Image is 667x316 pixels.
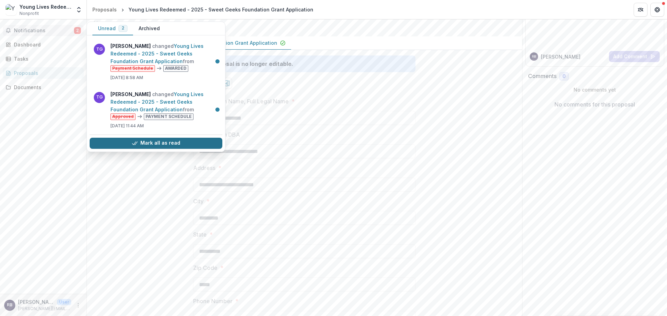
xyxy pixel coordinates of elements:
[528,86,662,93] p: No comments yet
[6,4,17,15] img: Young Lives Redeemed
[14,28,74,34] span: Notifications
[102,21,157,28] p: Due on [DATE] 5:00 PM
[609,51,660,62] button: Add Comment
[193,97,289,105] p: Organization Name, Full Legal Name
[14,41,78,48] div: Dashboard
[57,299,71,305] p: User
[19,10,39,17] span: Nonprofit
[19,3,71,10] div: Young Lives Redeemed
[92,22,133,35] button: Unread
[528,73,557,79] h2: Comments
[634,3,648,17] button: Partners
[122,26,124,31] span: 2
[3,82,84,93] a: Documents
[92,6,117,13] div: Proposals
[14,55,78,62] div: Tasks
[18,306,71,312] p: [PERSON_NAME][EMAIL_ADDRESS][PERSON_NAME][DOMAIN_NAME]
[3,53,84,65] a: Tasks
[193,230,207,239] p: State
[18,298,54,306] p: [PERSON_NAME]
[129,6,313,13] div: Young Lives Redeemed - 2025 - Sweet Geeks Foundation Grant Application
[74,3,84,17] button: Open entity switcher
[90,5,316,15] nav: breadcrumb
[221,78,232,89] button: download-proposal
[74,27,81,34] span: 2
[193,197,204,205] p: City
[3,39,84,50] a: Dashboard
[14,69,78,77] div: Proposals
[110,91,204,112] a: Young Lives Redeemed - 2025 - Sweet Geeks Foundation Grant Application
[3,25,84,36] button: Notifications2
[7,303,13,307] div: Robert Brown
[90,138,222,149] button: Mark all as read
[110,42,218,72] p: changed from
[650,3,664,17] button: Get Help
[541,53,580,60] p: [PERSON_NAME]
[210,60,293,68] div: Proposal is no longer editable.
[110,91,218,120] p: changed from
[193,297,232,305] p: Phone Number
[110,43,204,64] a: Young Lives Redeemed - 2025 - Sweet Geeks Foundation Grant Application
[14,84,78,91] div: Documents
[562,74,566,79] span: 0
[74,301,82,309] button: More
[193,164,215,172] p: Address
[532,55,536,58] div: Robert Brown
[133,22,165,35] button: Archived
[193,264,217,272] p: Zip Code
[90,5,120,15] a: Proposals
[3,67,84,79] a: Proposals
[554,100,635,109] p: No comments for this proposal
